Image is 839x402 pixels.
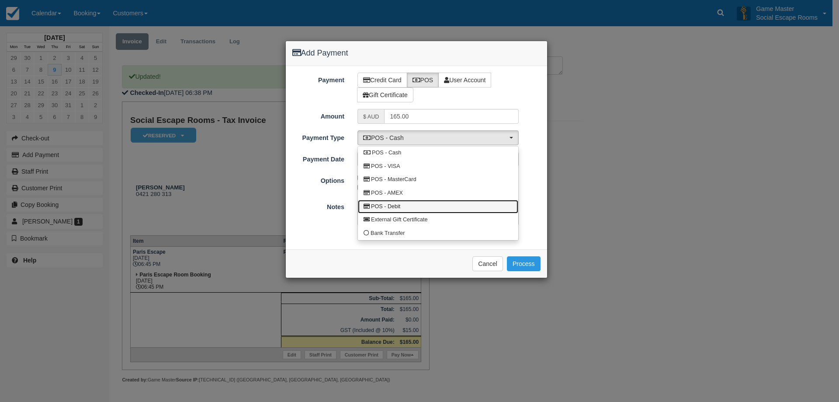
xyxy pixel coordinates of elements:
[438,73,491,87] label: User Account
[286,73,351,85] label: Payment
[363,133,507,142] span: POS - Cash
[363,114,379,120] small: $ AUD
[372,149,401,157] span: POS - Cash
[292,48,541,59] h4: Add Payment
[286,173,351,185] label: Options
[507,256,541,271] button: Process
[357,87,413,102] label: Gift Certificate
[371,216,427,224] span: External Gift Certificate
[371,163,400,171] span: POS - VISA
[407,73,439,87] label: POS
[357,130,519,145] button: POS - Cash
[286,152,351,164] label: Payment Date
[371,189,403,197] span: POS - AMEX
[472,256,503,271] button: Cancel
[371,203,400,211] span: POS - Debit
[371,230,405,238] span: Bank Transfer
[286,109,351,121] label: Amount
[371,176,416,184] span: POS - MasterCard
[286,130,351,143] label: Payment Type
[286,199,351,212] label: Notes
[357,73,407,87] label: Credit Card
[384,109,518,124] input: Valid amount required.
